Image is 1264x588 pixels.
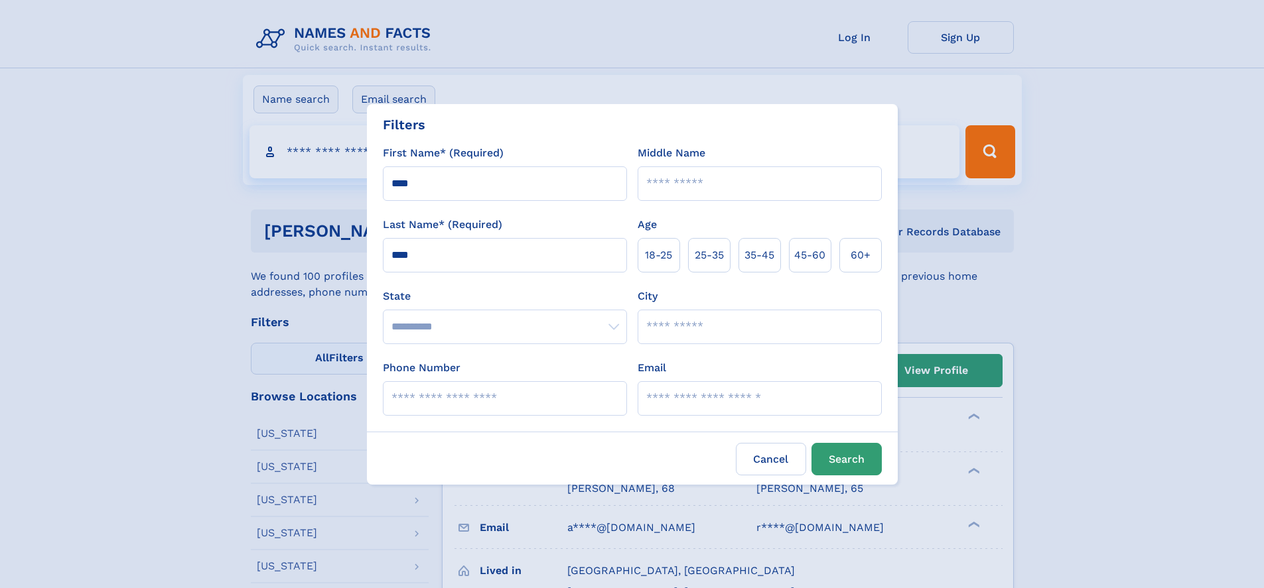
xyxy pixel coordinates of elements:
label: Last Name* (Required) [383,217,502,233]
div: Filters [383,115,425,135]
label: State [383,288,627,304]
span: 18‑25 [645,247,672,263]
button: Search [811,443,882,475]
label: City [638,288,658,304]
label: Phone Number [383,360,460,376]
span: 60+ [851,247,871,263]
label: Email [638,360,666,376]
span: 35‑45 [744,247,774,263]
label: First Name* (Required) [383,145,504,161]
span: 45‑60 [794,247,825,263]
span: 25‑35 [695,247,724,263]
label: Cancel [736,443,806,475]
label: Middle Name [638,145,705,161]
label: Age [638,217,657,233]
